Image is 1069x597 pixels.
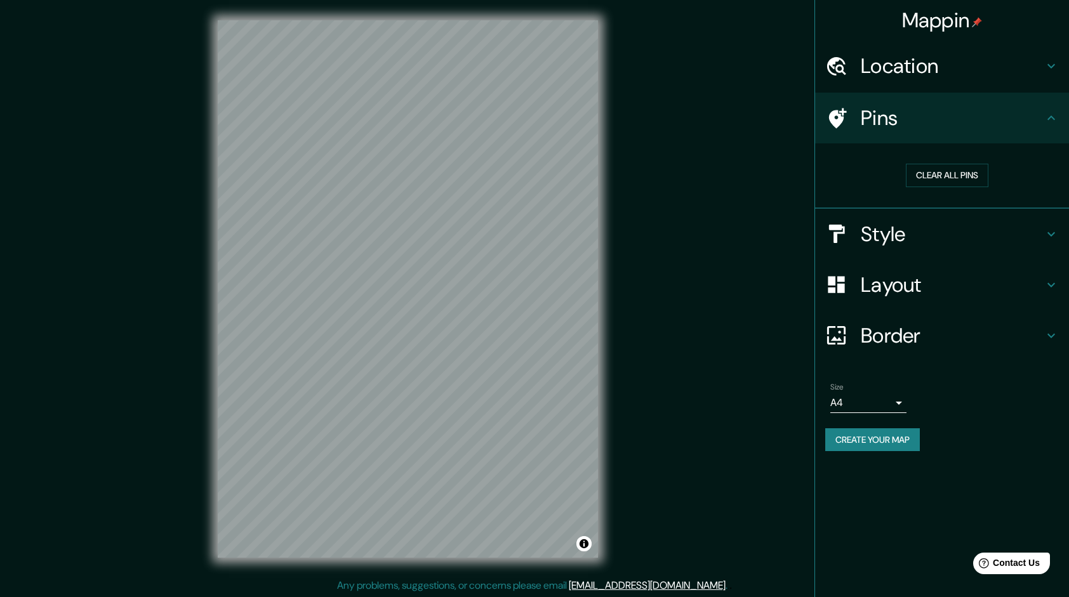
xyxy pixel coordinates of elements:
div: Layout [815,259,1069,310]
div: A4 [830,393,906,413]
canvas: Map [218,20,598,558]
h4: Border [861,323,1044,348]
div: Border [815,310,1069,361]
p: Any problems, suggestions, or concerns please email . [337,578,727,593]
label: Size [830,381,844,392]
button: Clear all pins [906,164,988,187]
div: . [729,578,732,593]
h4: Location [861,53,1044,79]
button: Create your map [825,428,920,452]
a: [EMAIL_ADDRESS][DOMAIN_NAME] [569,579,726,592]
div: . [727,578,729,593]
button: Toggle attribution [576,536,592,551]
img: pin-icon.png [972,17,982,27]
div: Pins [815,93,1069,143]
iframe: Help widget launcher [956,548,1055,583]
h4: Layout [861,272,1044,298]
h4: Pins [861,105,1044,131]
div: Location [815,41,1069,91]
h4: Style [861,221,1044,247]
h4: Mappin [902,8,983,33]
div: Style [815,209,1069,259]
